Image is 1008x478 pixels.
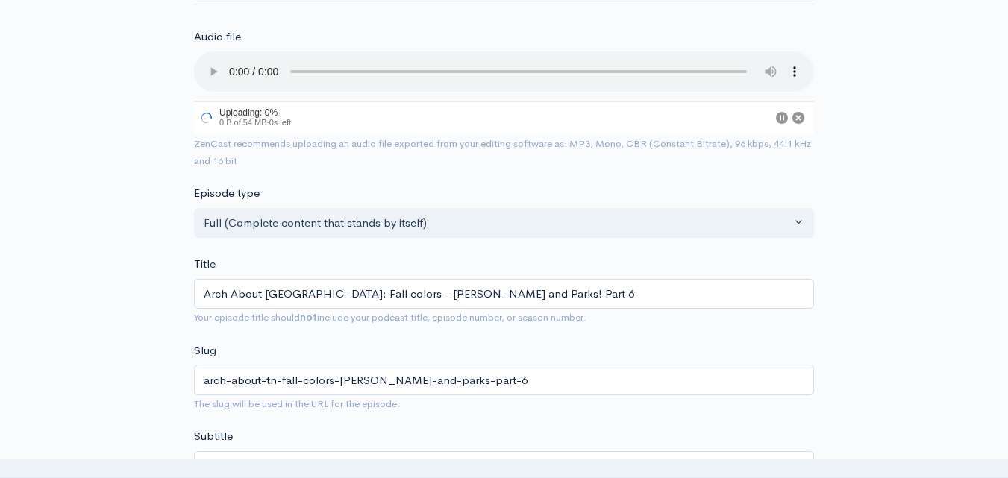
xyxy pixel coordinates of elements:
[194,342,216,359] label: Slug
[792,112,804,124] button: Cancel
[194,28,241,45] label: Audio file
[194,365,814,395] input: title-of-episode
[219,108,291,117] div: Uploading: 0%
[194,256,216,273] label: Title
[194,279,814,309] input: What is the episode's title?
[194,185,260,202] label: Episode type
[194,397,400,410] small: The slug will be used in the URL for the episode.
[194,428,233,445] label: Subtitle
[219,118,291,127] span: 0 B of 54 MB · 0s left
[194,101,294,135] div: Uploading
[194,137,811,167] small: ZenCast recommends uploading an audio file exported from your editing software as: MP3, Mono, CBR...
[194,208,814,239] button: Full (Complete content that stands by itself)
[300,311,317,324] strong: not
[204,215,791,232] div: Full (Complete content that stands by itself)
[194,311,586,324] small: Your episode title should include your podcast title, episode number, or season number.
[776,112,788,124] button: Pause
